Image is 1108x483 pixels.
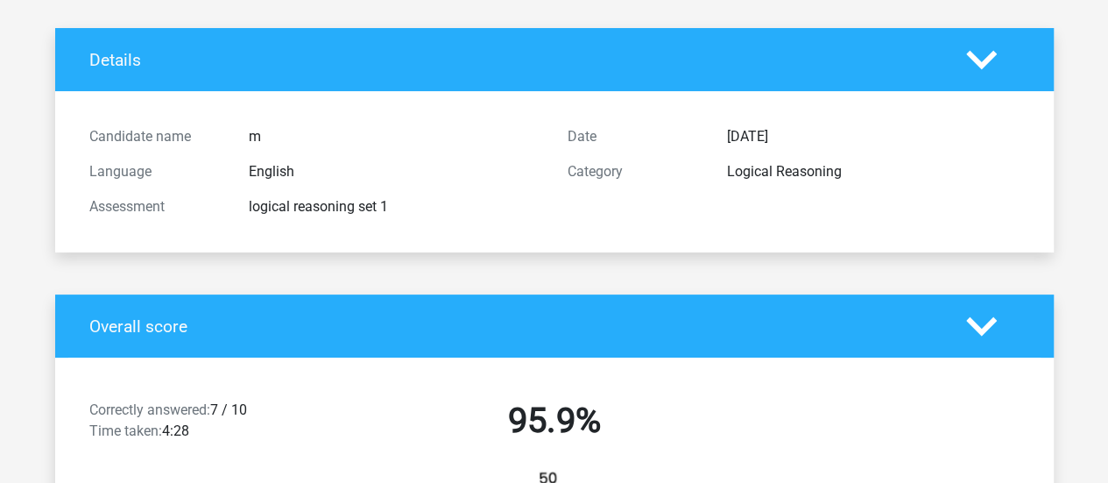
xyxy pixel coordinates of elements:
[76,161,236,182] div: Language
[236,126,554,147] div: m
[76,400,315,449] div: 7 / 10 4:28
[236,161,554,182] div: English
[89,316,940,337] h4: Overall score
[89,423,162,439] span: Time taken:
[554,161,714,182] div: Category
[714,161,1033,182] div: Logical Reasoning
[328,400,780,442] h2: 95.9%
[236,196,554,217] div: logical reasoning set 1
[89,401,210,418] span: Correctly answered:
[76,196,236,217] div: Assessment
[89,50,940,70] h4: Details
[554,126,714,147] div: Date
[714,126,1033,147] div: [DATE]
[76,126,236,147] div: Candidate name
